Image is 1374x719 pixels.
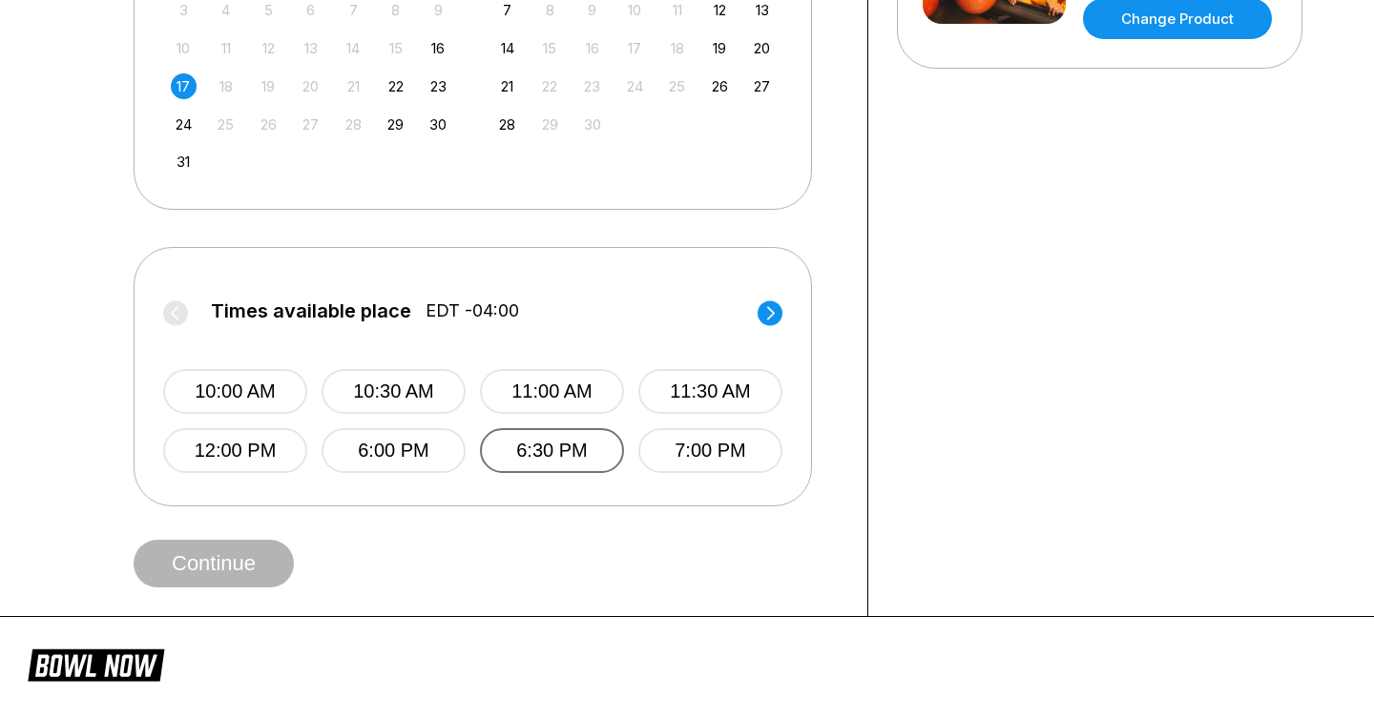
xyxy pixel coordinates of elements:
[298,35,323,61] div: Not available Wednesday, August 13th, 2025
[298,73,323,99] div: Not available Wednesday, August 20th, 2025
[579,112,605,137] div: Not available Tuesday, September 30th, 2025
[383,112,408,137] div: Choose Friday, August 29th, 2025
[322,428,466,473] button: 6:00 PM
[638,428,782,473] button: 7:00 PM
[622,35,648,61] div: Not available Wednesday, September 17th, 2025
[426,112,451,137] div: Choose Saturday, August 30th, 2025
[749,35,775,61] div: Choose Saturday, September 20th, 2025
[622,73,648,99] div: Not available Wednesday, September 24th, 2025
[707,73,733,99] div: Choose Friday, September 26th, 2025
[579,35,605,61] div: Not available Tuesday, September 16th, 2025
[171,73,197,99] div: Choose Sunday, August 17th, 2025
[383,73,408,99] div: Choose Friday, August 22nd, 2025
[171,149,197,175] div: Choose Sunday, August 31st, 2025
[211,300,411,321] span: Times available place
[341,112,366,137] div: Not available Thursday, August 28th, 2025
[322,369,466,414] button: 10:30 AM
[426,35,451,61] div: Choose Saturday, August 16th, 2025
[426,73,451,99] div: Choose Saturday, August 23rd, 2025
[426,300,519,321] span: EDT -04:00
[256,112,281,137] div: Not available Tuesday, August 26th, 2025
[298,112,323,137] div: Not available Wednesday, August 27th, 2025
[163,428,307,473] button: 12:00 PM
[341,35,366,61] div: Not available Thursday, August 14th, 2025
[638,369,782,414] button: 11:30 AM
[494,35,520,61] div: Choose Sunday, September 14th, 2025
[480,428,624,473] button: 6:30 PM
[664,35,690,61] div: Not available Thursday, September 18th, 2025
[171,35,197,61] div: Not available Sunday, August 10th, 2025
[256,73,281,99] div: Not available Tuesday, August 19th, 2025
[256,35,281,61] div: Not available Tuesday, August 12th, 2025
[494,112,520,137] div: Choose Sunday, September 28th, 2025
[213,35,239,61] div: Not available Monday, August 11th, 2025
[480,369,624,414] button: 11:00 AM
[171,112,197,137] div: Choose Sunday, August 24th, 2025
[749,73,775,99] div: Choose Saturday, September 27th, 2025
[341,73,366,99] div: Not available Thursday, August 21st, 2025
[494,73,520,99] div: Choose Sunday, September 21st, 2025
[664,73,690,99] div: Not available Thursday, September 25th, 2025
[537,112,563,137] div: Not available Monday, September 29th, 2025
[537,73,563,99] div: Not available Monday, September 22nd, 2025
[163,369,307,414] button: 10:00 AM
[707,35,733,61] div: Choose Friday, September 19th, 2025
[579,73,605,99] div: Not available Tuesday, September 23rd, 2025
[213,112,239,137] div: Not available Monday, August 25th, 2025
[537,35,563,61] div: Not available Monday, September 15th, 2025
[213,73,239,99] div: Not available Monday, August 18th, 2025
[383,35,408,61] div: Not available Friday, August 15th, 2025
